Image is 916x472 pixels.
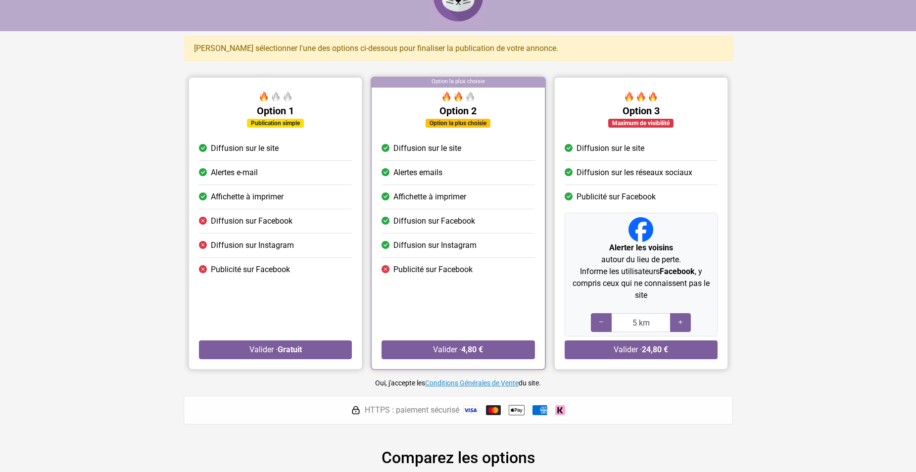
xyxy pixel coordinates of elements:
button: Valider ·24,80 € [564,340,717,359]
img: Visa [463,405,478,415]
h5: Option 3 [564,105,717,117]
span: Diffusion sur Instagram [393,239,477,251]
p: Informe les utilisateurs , y compris ceux qui ne connaissent pas le site [569,266,713,301]
img: American Express [532,405,547,415]
strong: 4,80 € [461,345,483,354]
h5: Option 2 [382,105,534,117]
h2: Comparez les options [184,448,733,467]
img: Apple Pay [509,402,525,418]
strong: 24,80 € [642,345,668,354]
strong: Alerter les voisins [609,243,673,252]
span: Affichette à imprimer [393,191,466,203]
div: [PERSON_NAME] sélectionner l'une des options ci-dessous pour finaliser la publication de votre an... [184,36,733,61]
span: Diffusion sur le site [576,142,644,154]
span: Alertes emails [393,167,442,179]
span: Alertes e-mail [211,167,258,179]
a: Conditions Générales de Vente [425,379,519,387]
span: Diffusion sur les réseaux sociaux [576,167,692,179]
span: Diffusion sur Facebook [211,215,292,227]
span: HTTPS : paiement sécurisé [365,404,459,416]
div: Maximum de visibilité [608,119,674,128]
button: Valider ·Gratuit [199,340,352,359]
span: Publicité sur Facebook [576,191,655,203]
img: HTTPS : paiement sécurisé [351,405,361,415]
img: Facebook [628,217,653,242]
strong: Gratuit [277,345,301,354]
img: Klarna [555,405,565,415]
span: Diffusion sur Facebook [393,215,475,227]
small: Oui, j'accepte les du site. [375,379,541,387]
strong: Facebook [659,267,694,276]
div: Option la plus choisie [426,119,490,128]
p: autour du lieu de perte. [569,242,713,266]
span: Diffusion sur Instagram [211,239,294,251]
img: Mastercard [486,405,501,415]
span: Publicité sur Facebook [211,264,290,276]
span: Publicité sur Facebook [393,264,473,276]
span: Diffusion sur le site [211,142,279,154]
span: Diffusion sur le site [393,142,461,154]
div: Publication simple [247,119,304,128]
button: Valider ·4,80 € [382,340,534,359]
span: Affichette à imprimer [211,191,284,203]
div: Option la plus choisie [372,78,544,88]
h5: Option 1 [199,105,352,117]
